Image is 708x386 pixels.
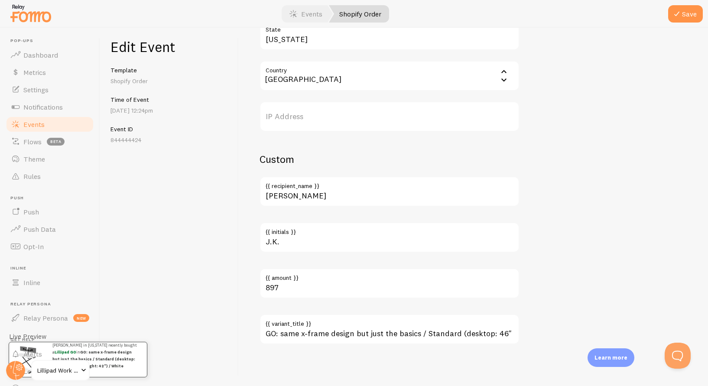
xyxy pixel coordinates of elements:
[110,77,228,85] p: Shopify Order
[23,120,45,129] span: Events
[5,274,94,291] a: Inline
[260,268,520,283] label: {{ amount }}
[23,314,68,322] span: Relay Persona
[73,314,89,322] span: new
[23,68,46,77] span: Metrics
[5,238,94,255] a: Opt-In
[23,225,56,234] span: Push Data
[23,155,45,163] span: Theme
[5,309,94,327] a: Relay Persona new
[10,302,94,307] span: Relay Persona
[23,172,41,181] span: Rules
[5,221,94,238] a: Push Data
[5,345,94,363] a: Alerts
[5,81,94,98] a: Settings
[5,46,94,64] a: Dashboard
[23,242,44,251] span: Opt-In
[9,2,52,24] img: fomo-relay-logo-orange.svg
[47,138,65,146] span: beta
[5,116,94,133] a: Events
[5,203,94,221] a: Push
[23,103,63,111] span: Notifications
[594,354,627,362] p: Learn more
[110,38,228,56] h1: Edit Event
[5,64,94,81] a: Metrics
[10,337,94,343] span: Get Help
[5,98,94,116] a: Notifications
[10,38,94,44] span: Pop-ups
[23,51,58,59] span: Dashboard
[23,137,42,146] span: Flows
[260,222,520,237] label: {{ initials }}
[260,61,347,91] div: [GEOGRAPHIC_DATA]
[5,133,94,150] a: Flows beta
[110,96,228,104] h5: Time of Event
[260,176,520,191] label: {{ recipient_name }}
[665,343,691,369] iframe: Help Scout Beacon - Open
[110,66,228,74] h5: Template
[10,195,94,201] span: Push
[37,365,78,376] span: Lillipad Work Solutions
[260,101,520,132] label: IP Address
[23,208,39,216] span: Push
[23,350,42,358] span: Alerts
[260,314,520,329] label: {{ variant_title }}
[110,125,228,133] h5: Event ID
[588,348,634,367] div: Learn more
[110,136,228,144] p: 844444424
[10,266,94,271] span: Inline
[110,106,228,115] p: [DATE] 12:24pm
[31,360,90,381] a: Lillipad Work Solutions
[5,168,94,185] a: Rules
[23,278,40,287] span: Inline
[260,152,520,166] h2: Custom
[5,150,94,168] a: Theme
[23,85,49,94] span: Settings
